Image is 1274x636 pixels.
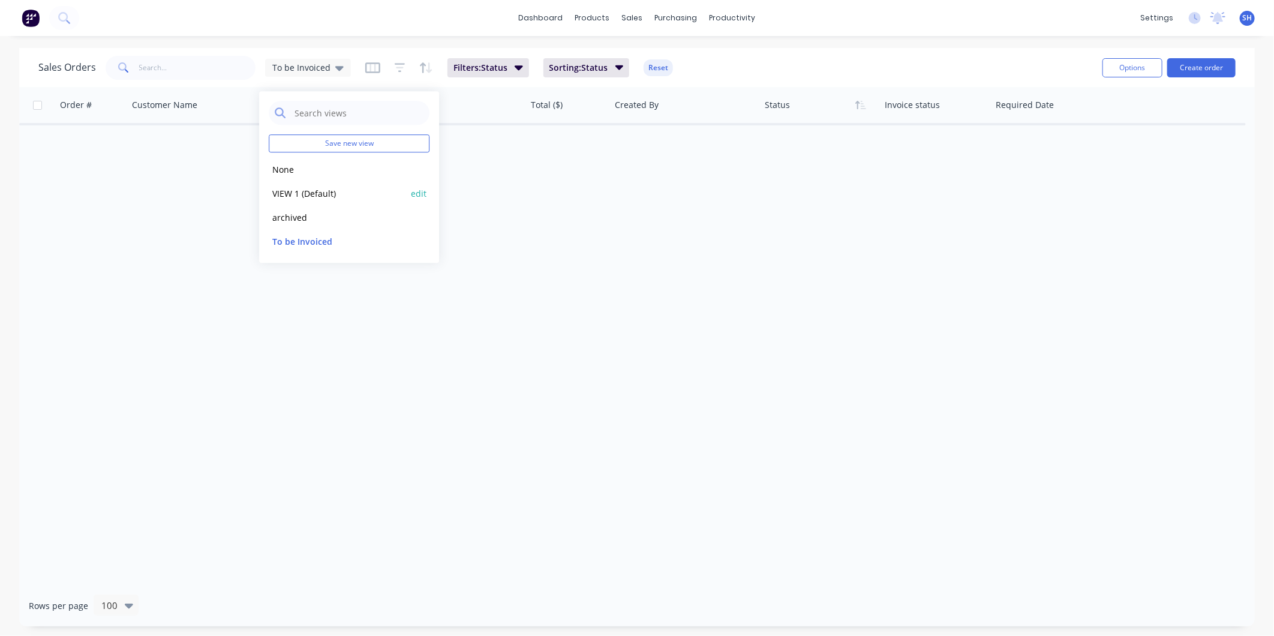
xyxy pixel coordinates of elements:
[293,101,423,125] input: Search views
[22,9,40,27] img: Factory
[1167,58,1236,77] button: Create order
[447,58,529,77] button: Filters:Status
[453,62,507,74] span: Filters: Status
[644,59,673,76] button: Reset
[885,99,940,111] div: Invoice status
[765,99,790,111] div: Status
[616,9,649,27] div: sales
[411,187,426,200] button: edit
[649,9,704,27] div: purchasing
[996,99,1054,111] div: Required Date
[543,58,630,77] button: Sorting:Status
[38,62,96,73] h1: Sales Orders
[615,99,659,111] div: Created By
[269,235,405,248] button: To be Invoiced
[60,99,92,111] div: Order #
[272,61,330,74] span: To be Invoiced
[269,134,429,152] button: Save new view
[569,9,616,27] div: products
[269,163,405,176] button: None
[139,56,256,80] input: Search...
[1102,58,1162,77] button: Options
[1243,13,1252,23] span: SH
[1134,9,1179,27] div: settings
[29,600,88,612] span: Rows per page
[269,211,405,224] button: archived
[549,62,608,74] span: Sorting: Status
[531,99,563,111] div: Total ($)
[132,99,197,111] div: Customer Name
[269,187,405,200] button: VIEW 1 (Default)
[704,9,762,27] div: productivity
[513,9,569,27] a: dashboard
